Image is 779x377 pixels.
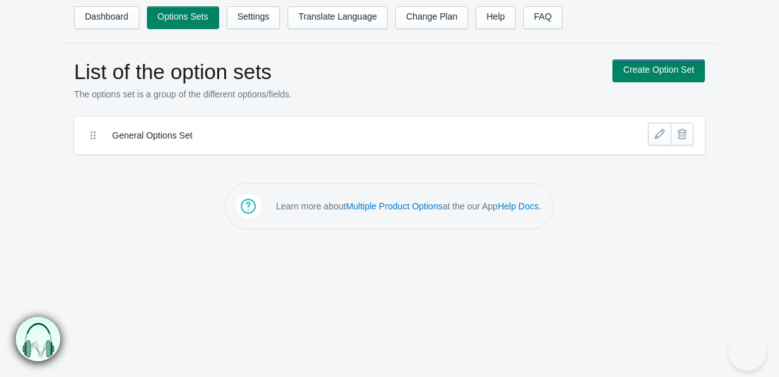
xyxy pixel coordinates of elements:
[74,88,600,101] p: The options set is a group of the different options/fields.
[476,6,516,29] a: Help
[288,6,388,29] a: Translate Language
[16,318,61,362] img: bxm.png
[74,6,139,29] a: Dashboard
[112,129,574,142] label: General Options Set
[227,6,281,29] a: Settings
[728,333,766,371] iframe: Toggle Customer Support
[74,59,600,85] h1: List of the option sets
[523,6,562,29] a: FAQ
[346,201,443,211] a: Multiple Product Options
[147,6,219,29] a: Options Sets
[276,200,541,213] p: Learn more about at the our App .
[395,6,468,29] a: Change Plan
[612,59,705,82] a: Create Option Set
[498,201,539,211] a: Help Docs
